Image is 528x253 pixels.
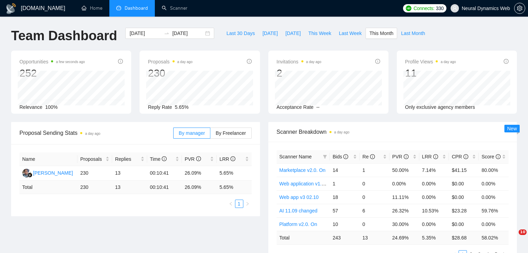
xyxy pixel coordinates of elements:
span: info-circle [162,156,167,161]
div: 2 [277,67,321,80]
span: Proposals [148,58,192,66]
span: [DATE] [262,29,278,37]
td: 5.65 % [217,181,251,194]
td: 243 [330,231,360,244]
span: Re [362,154,375,159]
span: info-circle [370,154,375,159]
img: upwork-logo.png [406,6,411,11]
span: Acceptance Rate [277,104,314,110]
span: Bids [333,154,348,159]
span: dashboard [116,6,121,10]
span: Last Week [339,29,362,37]
input: Start date [129,29,161,37]
td: $0.00 [449,190,479,204]
span: LRR [219,156,235,162]
img: AS [22,169,31,177]
span: -- [316,104,319,110]
span: 330 [436,5,444,12]
span: By Freelancer [216,130,246,136]
span: Connects: [413,5,434,12]
a: Marketplace v2.0. On [279,167,326,173]
img: gigradar-bm.png [27,173,32,177]
a: Web app v3 02.10 [279,194,319,200]
span: This Week [308,29,331,37]
span: This Month [369,29,393,37]
button: This Month [366,28,397,39]
button: Last Month [397,28,429,39]
td: Total [19,181,77,194]
td: 10 [330,217,360,231]
span: LRR [422,154,438,159]
span: Proposals [80,155,104,163]
span: Last Month [401,29,425,37]
span: info-circle [496,154,501,159]
td: Total [277,231,330,244]
span: info-circle [118,59,123,64]
button: setting [514,3,525,14]
th: Proposals [77,152,112,166]
td: 57 [330,204,360,217]
button: [DATE] [282,28,304,39]
span: 100% [45,104,58,110]
span: New [507,126,517,131]
li: Previous Page [227,200,235,208]
span: Opportunities [19,58,85,66]
td: 14 [330,163,360,177]
td: 18 [330,190,360,204]
span: Invitations [277,58,321,66]
span: By manager [179,130,205,136]
span: info-circle [463,154,468,159]
span: info-circle [404,154,409,159]
td: 00:10:41 [147,181,182,194]
div: 252 [19,67,85,80]
td: 5.65% [217,166,251,181]
button: [DATE] [259,28,282,39]
span: PVR [185,156,201,162]
a: searchScanner [162,5,187,11]
span: Last 30 Days [226,29,255,37]
span: Time [150,156,167,162]
a: AI 11.09 changed [279,208,318,213]
span: Score [481,154,500,159]
td: 5.35 % [419,231,449,244]
td: 1 [360,163,389,177]
td: 26.09% [182,166,217,181]
td: 0.00% [419,177,449,190]
td: $23.28 [449,204,479,217]
span: filter [323,155,327,159]
span: user [452,6,457,11]
span: Scanner Breakdown [277,128,509,136]
td: 58.02 % [479,231,509,244]
span: 5.65% [175,104,189,110]
span: setting [514,6,525,11]
button: Last Week [335,28,366,39]
span: info-circle [375,59,380,64]
span: info-circle [504,59,509,64]
iframe: Intercom live chat [504,229,521,246]
span: swap-right [164,30,169,36]
div: [PERSON_NAME] [33,169,73,177]
span: [DATE] [285,29,301,37]
td: 0.00% [389,177,419,190]
span: PVR [392,154,409,159]
h1: Team Dashboard [11,28,117,44]
button: Last 30 Days [223,28,259,39]
img: logo [6,3,17,14]
span: Scanner Name [279,154,312,159]
td: 7.14% [419,163,449,177]
li: 1 [235,200,243,208]
td: 10.53% [419,204,449,217]
span: Relevance [19,104,42,110]
td: 00:10:41 [147,166,182,181]
li: Next Page [243,200,252,208]
button: This Week [304,28,335,39]
td: 26.09 % [182,181,217,194]
span: info-circle [247,59,252,64]
td: 0.00% [419,190,449,204]
time: a day ago [177,60,193,64]
td: 13 [360,231,389,244]
a: AS[PERSON_NAME] [22,170,73,175]
td: 30.00% [389,217,419,231]
td: 0.00% [479,190,509,204]
time: a day ago [306,60,321,64]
